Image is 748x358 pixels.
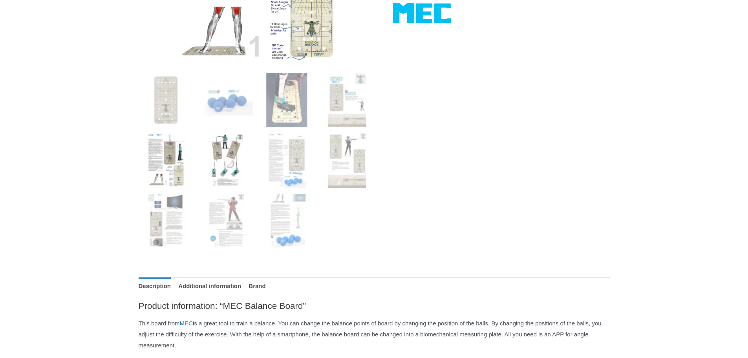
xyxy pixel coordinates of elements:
a: Brand [249,277,265,294]
a: MEC [180,320,193,327]
img: MEC Balance Board - Image 3 [259,73,314,127]
img: MEC Balance Board - Image 10 [199,194,253,248]
a: Additional information [178,277,241,294]
img: MEC Balance Board - Image 7 [259,133,314,188]
a: Description [139,277,171,294]
img: MEC Balance Board - Image 8 [320,133,374,188]
img: MEC Balance Board [139,73,193,127]
img: MEC Balance Board - Image 5 [139,133,193,188]
p: This board from is a great tool to train a balance. You can change the balance points of board by... [139,318,610,351]
img: MEC Balance Board - Image 2 [199,73,253,127]
a: MEC [393,3,451,23]
img: MEC Balance Board - Image 6 [199,133,253,188]
h2: Product information: “MEC Balance Board” [139,300,610,312]
img: MEC Balance Board - Image 4 [320,73,374,127]
img: MEC Balance Board - Image 9 [139,194,193,248]
img: MEC Balance Board - Image 11 [259,194,314,248]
